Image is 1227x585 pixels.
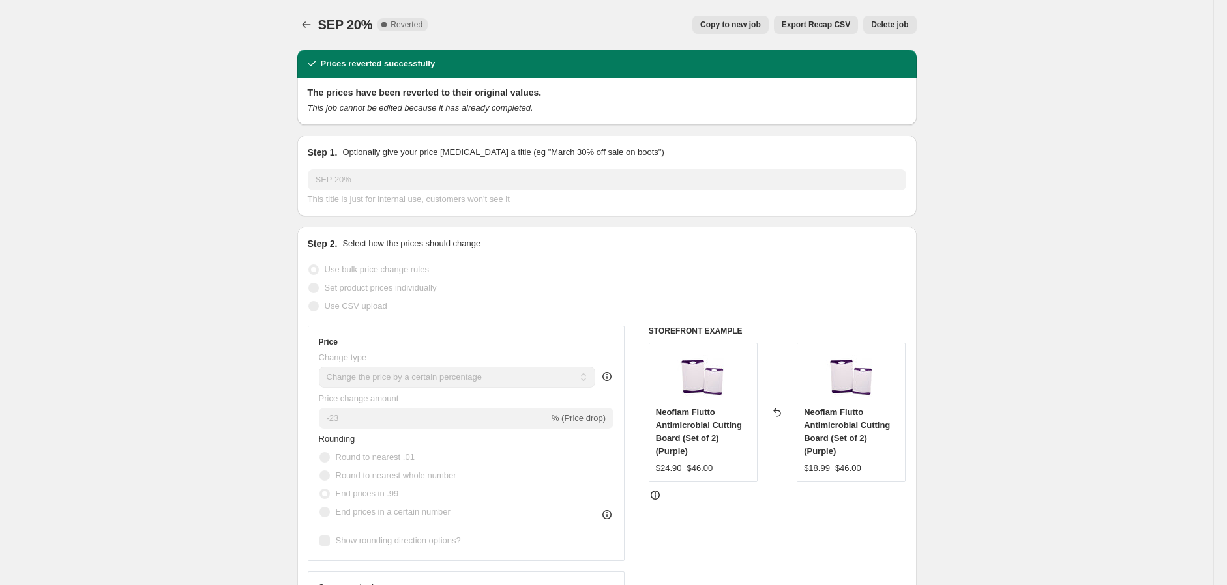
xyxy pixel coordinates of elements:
strike: $46.00 [835,462,861,475]
span: Set product prices individually [325,283,437,292]
img: NEOFLAM_FLUTTO_CUTTING_BOARDS_PURPLE_80x.jpg [677,350,729,402]
button: Price change jobs [297,16,316,34]
button: Delete job [863,16,916,34]
h2: Step 1. [308,146,338,159]
div: $18.99 [804,462,830,475]
h2: The prices have been reverted to their original values. [308,86,906,99]
span: Use bulk price change rules [325,264,429,274]
button: Export Recap CSV [774,16,858,34]
i: This job cannot be edited because it has already completed. [308,103,533,113]
span: Show rounding direction options? [336,535,461,545]
span: Delete job [871,20,908,30]
button: Copy to new job [692,16,769,34]
h2: Step 2. [308,237,338,250]
span: Price change amount [319,393,399,403]
div: help [600,370,613,383]
span: Change type [319,352,367,362]
p: Select how the prices should change [342,237,480,250]
div: $24.90 [656,462,682,475]
span: Neoflam Flutto Antimicrobial Cutting Board (Set of 2) (Purple) [656,407,742,456]
input: 30% off holiday sale [308,169,906,190]
span: Reverted [391,20,422,30]
span: This title is just for internal use, customers won't see it [308,194,510,204]
span: Use CSV upload [325,301,387,311]
input: -15 [319,408,549,429]
span: Copy to new job [700,20,761,30]
span: Export Recap CSV [782,20,850,30]
span: Round to nearest .01 [336,452,415,462]
span: SEP 20% [318,18,373,32]
p: Optionally give your price [MEDICAL_DATA] a title (eg "March 30% off sale on boots") [342,146,664,159]
h6: STOREFRONT EXAMPLE [649,326,906,336]
span: Neoflam Flutto Antimicrobial Cutting Board (Set of 2) (Purple) [804,407,890,456]
h2: Prices reverted successfully [321,57,436,70]
span: End prices in a certain number [336,507,451,517]
span: Round to nearest whole number [336,470,456,480]
span: Rounding [319,434,355,444]
h3: Price [319,337,338,347]
img: NEOFLAM_FLUTTO_CUTTING_BOARDS_PURPLE_80x.jpg [825,350,878,402]
span: % (Price drop) [552,413,606,423]
strike: $46.00 [687,462,713,475]
span: End prices in .99 [336,489,399,498]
